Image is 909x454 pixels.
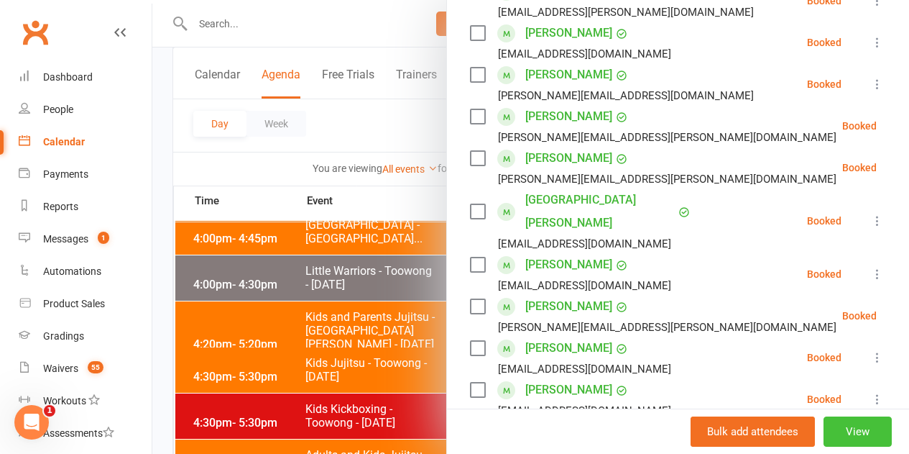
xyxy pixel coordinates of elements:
a: Clubworx [17,14,53,50]
div: Assessments [43,427,114,439]
a: [PERSON_NAME] [525,253,612,276]
a: [GEOGRAPHIC_DATA][PERSON_NAME] [525,189,675,235]
div: [PERSON_NAME][EMAIL_ADDRESS][PERSON_NAME][DOMAIN_NAME] [498,318,836,337]
div: Waivers [43,363,78,374]
div: [EMAIL_ADDRESS][PERSON_NAME][DOMAIN_NAME] [498,3,754,22]
a: [PERSON_NAME] [525,22,612,45]
span: 1 [98,232,109,244]
div: Booked [807,394,841,404]
div: Booked [807,37,841,47]
span: 1 [44,405,55,417]
div: Booked [807,216,841,226]
div: Messages [43,233,88,245]
a: Assessments [19,417,152,450]
span: 55 [88,361,103,373]
div: Booked [807,353,841,363]
div: Booked [842,121,877,131]
div: Automations [43,265,101,277]
div: Payments [43,168,88,180]
div: [EMAIL_ADDRESS][DOMAIN_NAME] [498,401,671,420]
a: Waivers 55 [19,353,152,385]
div: Calendar [43,136,85,147]
a: [PERSON_NAME] [525,105,612,128]
a: Messages 1 [19,223,152,255]
div: Booked [807,269,841,279]
iframe: Intercom live chat [14,405,49,440]
div: [EMAIL_ADDRESS][DOMAIN_NAME] [498,276,671,295]
a: Dashboard [19,61,152,94]
div: Booked [807,79,841,89]
a: People [19,94,152,126]
a: [PERSON_NAME] [525,295,612,318]
div: People [43,104,73,115]
div: [PERSON_NAME][EMAIL_ADDRESS][DOMAIN_NAME] [498,86,754,105]
button: View [823,417,892,447]
div: Product Sales [43,298,105,309]
button: Bulk add attendees [691,417,815,447]
a: [PERSON_NAME] [525,63,612,86]
div: [EMAIL_ADDRESS][DOMAIN_NAME] [498,235,671,253]
div: [EMAIL_ADDRESS][DOMAIN_NAME] [498,45,671,63]
a: Gradings [19,320,152,353]
div: Booked [842,311,877,321]
a: [PERSON_NAME] [525,378,612,401]
a: [PERSON_NAME] [525,337,612,360]
a: [PERSON_NAME] [525,147,612,170]
a: Reports [19,191,152,223]
a: Workouts [19,385,152,417]
a: Payments [19,158,152,191]
div: Dashboard [43,71,93,83]
div: Gradings [43,330,84,342]
div: Booked [842,163,877,173]
a: Product Sales [19,288,152,320]
div: [PERSON_NAME][EMAIL_ADDRESS][PERSON_NAME][DOMAIN_NAME] [498,170,836,189]
a: Calendar [19,126,152,158]
div: Reports [43,201,78,212]
a: Automations [19,255,152,288]
div: [PERSON_NAME][EMAIL_ADDRESS][PERSON_NAME][DOMAIN_NAME] [498,128,836,147]
div: Workouts [43,395,86,407]
div: [EMAIL_ADDRESS][DOMAIN_NAME] [498,360,671,378]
